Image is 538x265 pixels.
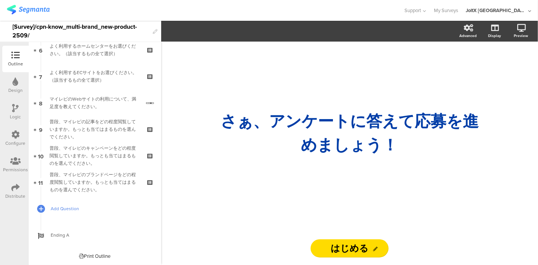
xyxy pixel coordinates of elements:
[8,60,23,67] div: Outline
[31,37,159,63] a: 6 よく利用するホームセンターをお選びください。（該当するもの全て選択）
[39,72,42,81] span: 7
[10,113,21,120] div: Logic
[31,222,159,248] a: Ending A
[459,33,477,39] div: Advanced
[31,90,159,116] a: 8 マイレピのWebサイトの利用について、満足度を教えてください。
[50,171,140,194] div: 普段、マイレピのブランドページをどの程度閲覧していますか。もっとも当てはまるものを選んでください。
[51,205,148,212] span: Add Question
[6,140,26,147] div: Configure
[514,33,528,39] div: Preview
[488,33,501,39] div: Display
[31,169,159,195] a: 11 普段、マイレピのブランドページをどの程度閲覧していますか。もっとも当てはまるものを選んでください。
[51,231,148,239] span: Ending A
[31,116,159,143] a: 9 普段、マイレピの記事をどの程度閲覧していますか。もっとも当てはまるものを選んでください。
[31,143,159,169] a: 10 普段、マイレピのキャンペーンをどの程度閲覧していますか。もっとも当てはまるものを選んでください。
[405,7,421,14] span: Support
[50,69,140,84] div: よく利用するECサイトをお選びください。（該当するもの全て選択）
[38,152,44,160] span: 10
[31,63,159,90] a: 7 よく利用するECサイトをお選びください。（該当するもの全て選択）
[6,193,26,200] div: Distribute
[50,118,140,141] div: 普段、マイレピの記事をどの程度閲覧していますか。もっとも当てはまるものを選んでください。
[39,125,42,133] span: 9
[50,95,140,110] div: マイレピのWebサイトの利用について、満足度を教えてください。
[39,46,42,54] span: 6
[3,166,28,173] div: Permissions
[311,239,389,257] input: Start
[466,7,526,14] div: JoltX [GEOGRAPHIC_DATA]
[79,253,111,260] div: Print Outline
[221,111,479,155] strong: さぁ、ア ンケートに答えて応募を進めましょう！
[8,87,23,94] div: Design
[50,144,140,167] div: 普段、マイレピのキャンペーンをどの程度閲覧していますか。もっとも当てはまるものを選んでください。
[39,178,43,186] span: 11
[7,5,50,14] img: segmanta logo
[12,21,149,42] div: [Survey]/cpn-know_multi-brand_new-product-2509/
[50,42,140,57] div: よく利用するホームセンターをお選びください。（該当するもの全て選択）
[39,99,42,107] span: 8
